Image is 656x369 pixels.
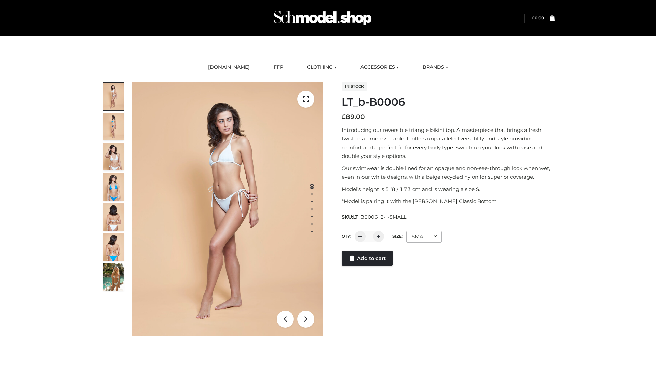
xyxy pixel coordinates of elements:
div: SMALL [406,231,442,243]
a: ACCESSORIES [355,60,404,75]
a: CLOTHING [302,60,342,75]
p: *Model is pairing it with the [PERSON_NAME] Classic Bottom [342,197,555,206]
img: Schmodel Admin 964 [271,4,374,31]
a: FFP [269,60,288,75]
h1: LT_b-B0006 [342,96,555,108]
img: ArielClassicBikiniTop_CloudNine_AzureSky_OW114ECO_2-scaled.jpg [103,113,124,140]
img: ArielClassicBikiniTop_CloudNine_AzureSky_OW114ECO_7-scaled.jpg [103,203,124,231]
p: Introducing our reversible triangle bikini top. A masterpiece that brings a fresh twist to a time... [342,126,555,161]
p: Our swimwear is double lined for an opaque and non-see-through look when wet, even in our white d... [342,164,555,181]
img: ArielClassicBikiniTop_CloudNine_AzureSky_OW114ECO_8-scaled.jpg [103,233,124,261]
label: Size: [392,234,403,239]
a: Add to cart [342,251,393,266]
bdi: 0.00 [532,15,544,20]
a: [DOMAIN_NAME] [203,60,255,75]
span: £ [342,113,346,121]
span: SKU: [342,213,407,221]
span: £ [532,15,535,20]
span: In stock [342,82,367,91]
img: ArielClassicBikiniTop_CloudNine_AzureSky_OW114ECO_3-scaled.jpg [103,143,124,170]
a: £0.00 [532,15,544,20]
bdi: 89.00 [342,113,365,121]
img: ArielClassicBikiniTop_CloudNine_AzureSky_OW114ECO_1 [132,82,323,336]
p: Model’s height is 5 ‘8 / 173 cm and is wearing a size S. [342,185,555,194]
img: ArielClassicBikiniTop_CloudNine_AzureSky_OW114ECO_4-scaled.jpg [103,173,124,201]
label: QTY: [342,234,351,239]
span: LT_B0006_2-_-SMALL [353,214,406,220]
img: Arieltop_CloudNine_AzureSky2.jpg [103,263,124,291]
a: BRANDS [418,60,453,75]
img: ArielClassicBikiniTop_CloudNine_AzureSky_OW114ECO_1-scaled.jpg [103,83,124,110]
